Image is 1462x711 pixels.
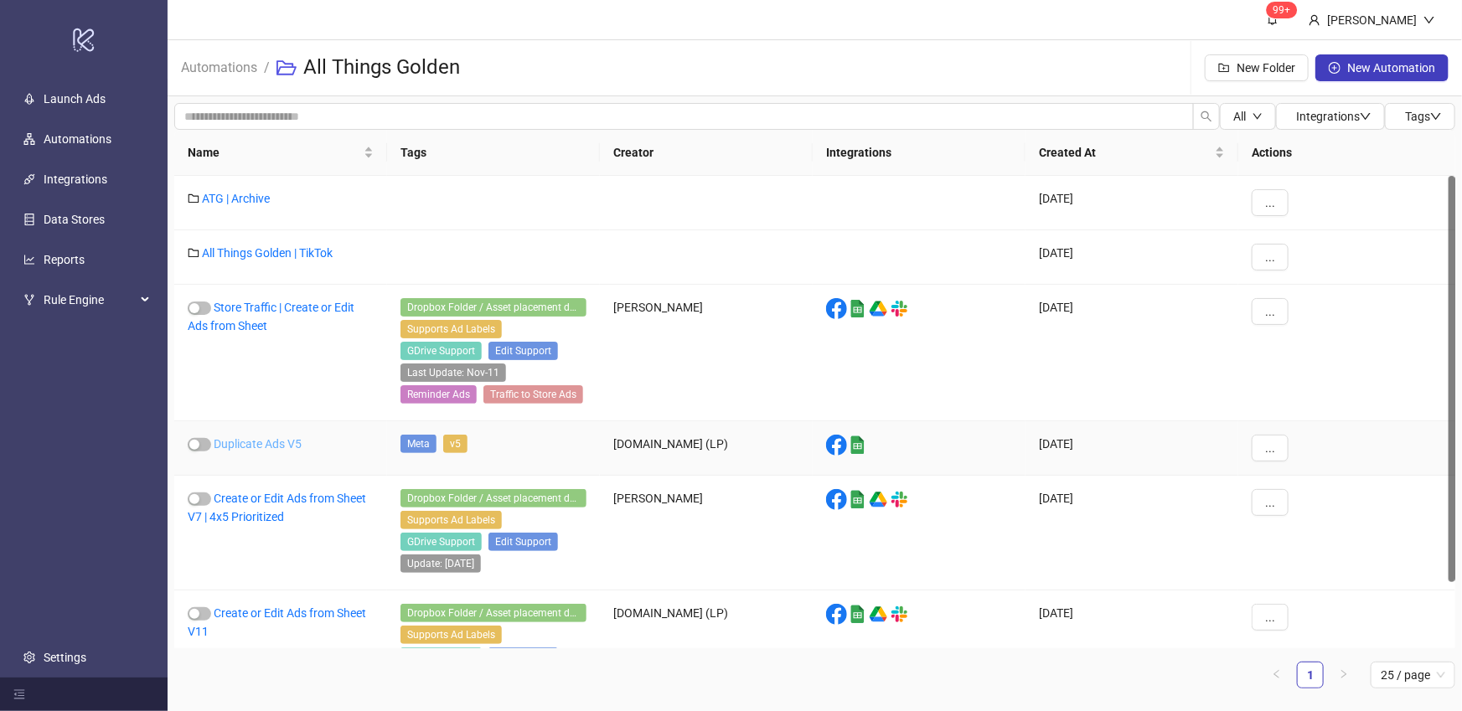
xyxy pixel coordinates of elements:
[23,294,35,306] span: fork
[188,492,366,523] a: Create or Edit Ads from Sheet V7 | 4x5 Prioritized
[1265,441,1275,455] span: ...
[1330,662,1357,688] button: right
[1220,103,1276,130] button: Alldown
[44,253,85,266] a: Reports
[1297,662,1324,688] li: 1
[1347,61,1435,75] span: New Automation
[400,435,437,453] span: Meta
[400,320,502,338] span: Supports Ad Labels
[1252,489,1289,516] button: ...
[1265,250,1275,264] span: ...
[1298,662,1323,688] a: 1
[488,647,558,666] span: Edit Support
[1025,130,1238,176] th: Created At
[1218,62,1230,74] span: folder-add
[174,130,387,176] th: Name
[1360,111,1372,122] span: down
[44,283,136,317] span: Rule Engine
[400,626,502,644] span: Supports Ad Labels
[1201,111,1212,122] span: search
[1329,62,1341,74] span: plus-circle
[1252,604,1289,631] button: ...
[44,213,105,226] a: Data Stores
[1039,143,1211,162] span: Created At
[1423,14,1435,26] span: down
[44,132,111,146] a: Automations
[1405,110,1442,123] span: Tags
[1330,662,1357,688] li: Next Page
[1237,61,1295,75] span: New Folder
[1267,2,1298,18] sup: 1566
[400,385,477,404] span: Reminder Ads
[400,363,506,382] span: Last Update: Nov-11
[1238,130,1455,176] th: Actions
[188,301,354,332] a: Store Traffic | Create or Edit Ads from Sheet
[188,143,360,162] span: Name
[1339,669,1349,679] span: right
[1252,244,1289,270] button: ...
[202,246,333,260] a: All Things Golden | TikTok
[1430,111,1442,122] span: down
[400,647,482,666] span: GDrive Support
[1025,230,1238,285] div: [DATE]
[276,58,297,78] span: folder-open
[214,437,302,451] a: Duplicate Ads V5
[13,688,25,700] span: menu-fold
[1265,305,1275,318] span: ...
[400,298,586,317] span: Dropbox Folder / Asset placement detection
[44,92,106,106] a: Launch Ads
[1272,669,1282,679] span: left
[202,192,270,205] a: ATG | Archive
[1309,14,1320,26] span: user
[1252,298,1289,325] button: ...
[600,285,813,421] div: [PERSON_NAME]
[1265,496,1275,509] span: ...
[1233,110,1246,123] span: All
[488,342,558,360] span: Edit Support
[1371,662,1455,688] div: Page Size
[483,385,583,404] span: Traffic to Store Ads
[1252,189,1289,216] button: ...
[1381,662,1445,688] span: 25 / page
[1267,13,1279,25] span: bell
[1263,662,1290,688] li: Previous Page
[178,57,261,75] a: Automations
[400,489,586,507] span: Dropbox Folder / Asset placement detection
[44,173,107,186] a: Integrations
[400,604,586,622] span: Dropbox Folder / Asset placement detection
[600,476,813,590] div: [PERSON_NAME]
[600,421,813,476] div: [DOMAIN_NAME] (LP)
[1025,476,1238,590] div: [DATE]
[1265,611,1275,624] span: ...
[44,651,86,664] a: Settings
[1205,54,1309,81] button: New Folder
[1296,110,1372,123] span: Integrations
[400,533,482,551] span: GDrive Support
[1253,111,1263,121] span: down
[188,606,366,638] a: Create or Edit Ads from Sheet V11
[1320,11,1423,29] div: [PERSON_NAME]
[400,511,502,529] span: Supports Ad Labels
[303,54,460,81] h3: All Things Golden
[400,554,481,573] span: Update: 21-10-2024
[188,193,199,204] span: folder
[1265,196,1275,209] span: ...
[813,130,1025,176] th: Integrations
[443,435,468,453] span: v5
[1315,54,1449,81] button: New Automation
[188,247,199,259] span: folder
[1385,103,1455,130] button: Tagsdown
[1025,285,1238,421] div: [DATE]
[400,342,482,360] span: GDrive Support
[600,130,813,176] th: Creator
[387,130,600,176] th: Tags
[264,41,270,95] li: /
[1025,421,1238,476] div: [DATE]
[1263,662,1290,688] button: left
[1252,435,1289,461] button: ...
[1276,103,1385,130] button: Integrationsdown
[1025,176,1238,230] div: [DATE]
[488,533,558,551] span: Edit Support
